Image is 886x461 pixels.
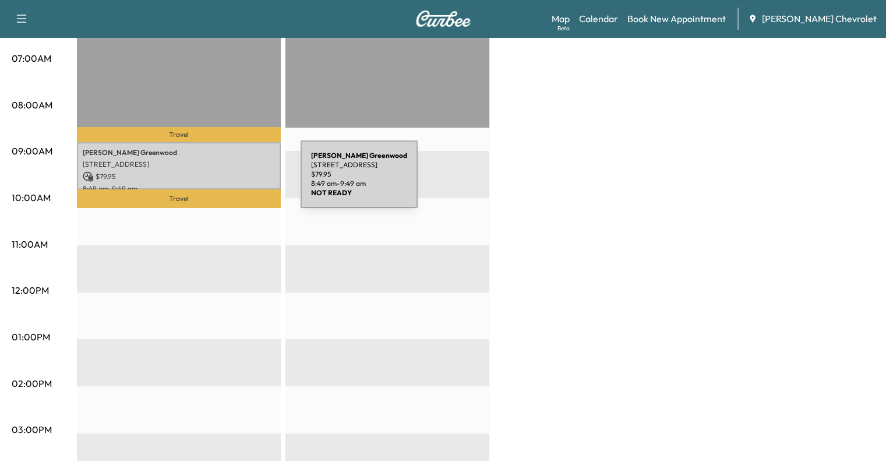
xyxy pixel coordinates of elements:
p: 02:00PM [12,376,52,390]
span: [PERSON_NAME] Chevrolet [762,12,877,26]
p: 07:00AM [12,51,51,65]
a: Calendar [579,12,618,26]
p: [STREET_ADDRESS] [83,160,275,169]
p: 08:00AM [12,98,52,112]
p: Travel [77,189,281,208]
p: [PERSON_NAME] Greenwood [83,148,275,157]
p: 03:00PM [12,423,52,437]
p: 10:00AM [12,191,51,205]
p: 01:00PM [12,330,50,344]
a: MapBeta [552,12,570,26]
div: Beta [557,24,570,33]
p: $ 79.95 [83,171,275,182]
a: Book New Appointment [627,12,726,26]
p: 8:49 am - 9:49 am [83,184,275,193]
p: Travel [77,127,281,142]
p: 12:00PM [12,283,49,297]
p: 09:00AM [12,144,52,158]
img: Curbee Logo [415,10,471,27]
p: 11:00AM [12,237,48,251]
